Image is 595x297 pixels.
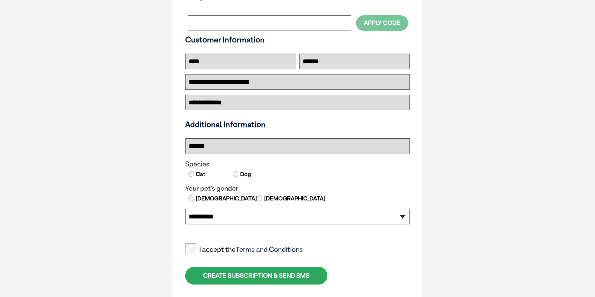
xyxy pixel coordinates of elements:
[185,160,410,168] legend: Species
[185,246,303,254] label: I accept the
[185,35,410,44] h3: Customer Information
[236,245,303,253] a: Terms and Conditions
[183,120,412,129] h3: Additional Information
[356,15,408,31] button: Apply Code
[185,267,327,285] div: CREATE SUBSCRIPTION & SEND SMS
[185,243,196,254] input: I accept theTerms and Conditions
[185,184,410,193] legend: Your pet's gender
